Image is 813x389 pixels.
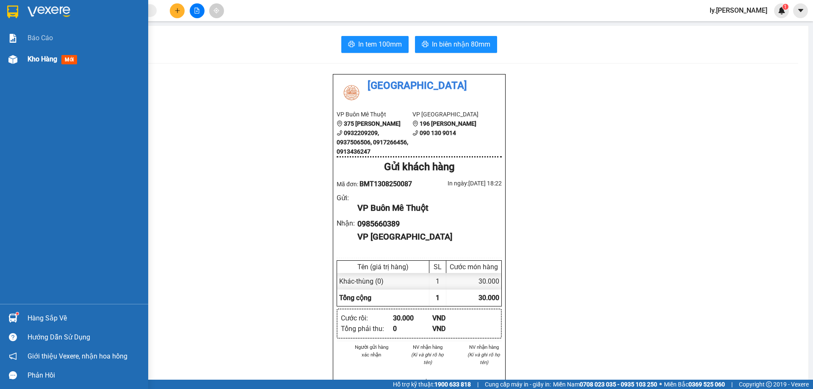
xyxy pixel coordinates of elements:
span: Miền Bắc [664,380,725,389]
img: icon-new-feature [778,7,785,14]
span: Khác - thùng (0) [339,277,384,285]
span: 30.000 [478,294,499,302]
button: printerIn biên nhận 80mm [415,36,497,53]
img: logo.jpg [337,78,366,108]
span: question-circle [9,333,17,341]
img: solution-icon [8,34,17,43]
div: VP Buôn Mê Thuột [357,201,495,215]
span: phone [337,130,343,136]
span: message [9,371,17,379]
div: VND [432,313,472,323]
div: Tổng phải thu : [341,323,393,334]
li: [GEOGRAPHIC_DATA] [4,4,123,50]
div: Hàng sắp về [28,312,142,325]
span: copyright [766,381,772,387]
span: | [731,380,733,389]
button: plus [170,3,185,18]
span: Cung cấp máy in - giấy in: [485,380,551,389]
b: 375 [PERSON_NAME] [344,120,401,127]
div: VP [GEOGRAPHIC_DATA] [357,230,495,243]
li: VP Buôn Mê Thuột [337,110,412,119]
div: In ngày: [DATE] 18:22 [419,179,502,188]
b: 0932209209, 0937506506, 0917266456, 0913436247 [337,130,408,155]
div: 30.000 [393,313,432,323]
li: Ly [410,377,446,384]
span: ⚪️ [659,383,662,386]
strong: 0708 023 035 - 0935 103 250 [580,381,657,388]
span: Giới thiệu Vexere, nhận hoa hồng [28,351,127,361]
li: NV nhận hàng [410,343,446,351]
span: | [477,380,478,389]
div: Phản hồi [28,369,142,382]
li: [GEOGRAPHIC_DATA] [337,78,502,94]
span: mới [61,55,77,64]
button: caret-down [793,3,808,18]
button: file-add [190,3,205,18]
li: Người gửi hàng xác nhận [354,343,390,359]
img: warehouse-icon [8,55,17,64]
div: Mã đơn: [337,179,419,189]
span: Miền Nam [553,380,657,389]
span: 1 [436,294,440,302]
div: Gửi : [337,193,357,203]
div: 0985660389 [357,218,495,230]
sup: 1 [16,312,19,315]
strong: 0369 525 060 [689,381,725,388]
div: Hướng dẫn sử dụng [28,331,142,344]
span: environment [412,121,418,127]
i: (Kí và ghi rõ họ tên) [467,352,500,365]
span: 1 [784,4,787,10]
div: Cước món hàng [448,263,499,271]
b: 196 [PERSON_NAME] [420,120,476,127]
span: printer [422,41,429,49]
span: Tổng cộng [339,294,371,302]
span: notification [9,352,17,360]
img: logo-vxr [7,6,18,18]
span: Hỗ trợ kỹ thuật: [393,380,471,389]
span: file-add [194,8,200,14]
span: ly.[PERSON_NAME] [703,5,774,16]
sup: 1 [783,4,788,10]
div: Nhận : [337,218,357,229]
span: printer [348,41,355,49]
span: Kho hàng [28,55,57,63]
span: environment [337,121,343,127]
div: 0 [393,323,432,334]
div: VND [432,323,472,334]
strong: 1900 633 818 [434,381,471,388]
span: aim [213,8,219,14]
img: logo.jpg [4,4,34,34]
div: 30.000 [446,273,501,290]
div: 1 [429,273,446,290]
span: phone [412,130,418,136]
span: Báo cáo [28,33,53,43]
div: SL [431,263,444,271]
div: Tên (giá trị hàng) [339,263,427,271]
i: (Kí và ghi rõ họ tên) [411,352,444,365]
div: Gửi khách hàng [337,159,502,175]
li: VP [GEOGRAPHIC_DATA] [58,60,113,88]
li: NV nhận hàng [466,343,502,351]
li: VP Buôn Mê Thuột [4,60,58,69]
span: plus [174,8,180,14]
span: In biên nhận 80mm [432,39,490,50]
span: caret-down [797,7,805,14]
span: BMT1308250087 [359,180,412,188]
li: VP [GEOGRAPHIC_DATA] [412,110,488,119]
button: aim [209,3,224,18]
div: Cước rồi : [341,313,393,323]
b: 090 130 9014 [420,130,456,136]
img: warehouse-icon [8,314,17,323]
button: printerIn tem 100mm [341,36,409,53]
span: In tem 100mm [358,39,402,50]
